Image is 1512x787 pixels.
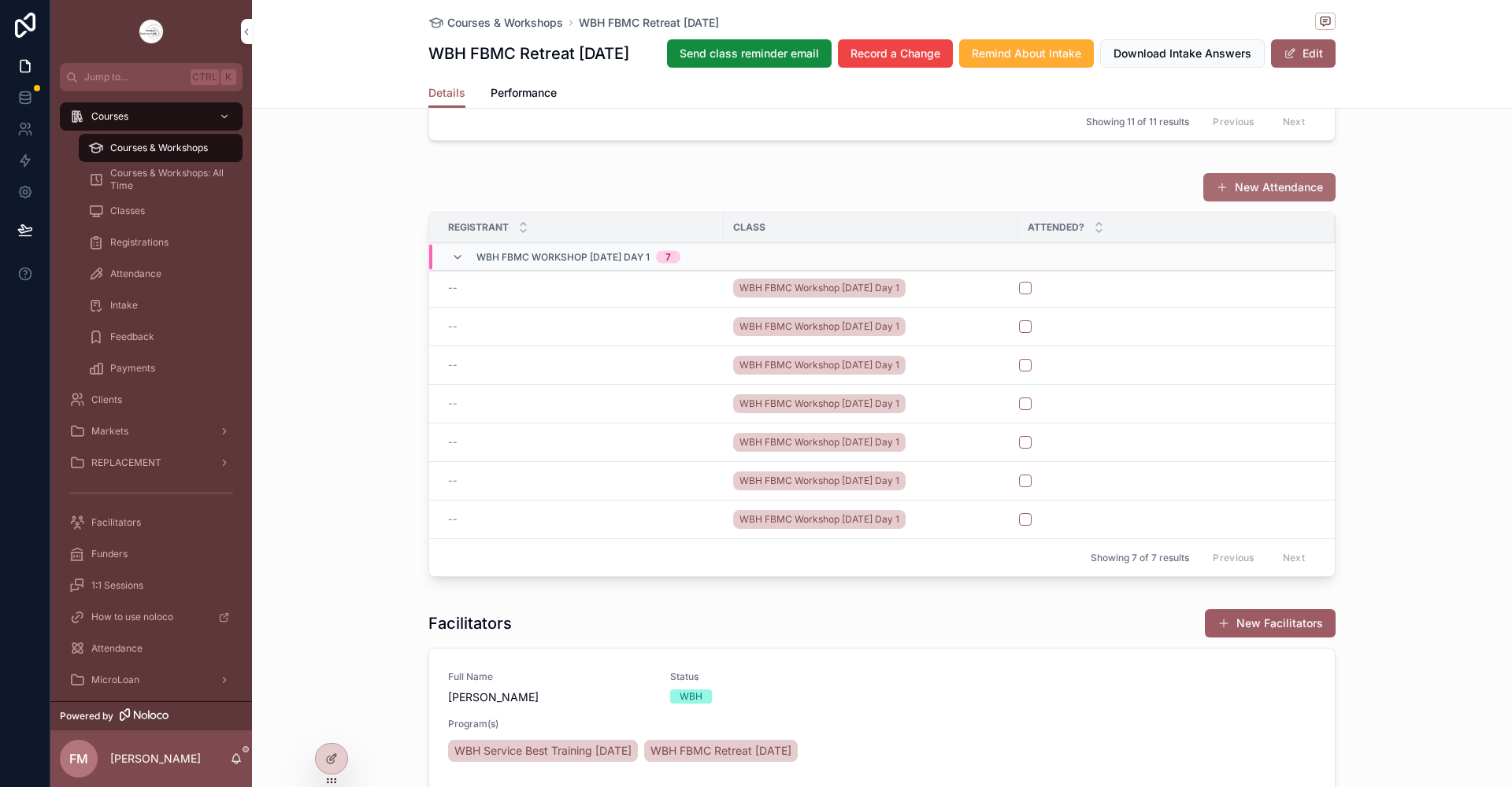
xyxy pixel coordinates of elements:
span: Showing 11 of 11 results [1086,116,1189,128]
button: New Attendance [1203,173,1336,201]
a: WBH FBMC Workshop [DATE] Day 1 [733,314,1009,339]
span: WBH FBMC Workshop [DATE] Day 1 [739,359,899,371]
h1: Facilitators [428,612,512,634]
span: -- [448,397,458,410]
span: Payments [110,362,155,375]
a: WBH FBMC Workshop [DATE] Day 1 [733,394,906,413]
span: Clients [91,393,122,406]
span: Feedback [110,331,154,343]
span: Attendance [91,642,143,655]
a: WBH FBMC Retreat [DATE] [579,15,719,31]
span: Details [428,85,465,101]
span: Facilitators [91,516,141,529]
a: Funders [60,540,243,568]
a: Payments [79,354,243,382]
div: 7 [665,251,671,264]
span: Funders [91,548,128,560]
span: Program(s) [448,718,1316,730]
a: WBH FBMC Workshop [DATE] Day 1 [733,510,906,529]
a: WBH FBMC Workshop [DATE] Day 1 [733,353,1009,378]
span: WBH FBMC Workshop [DATE] Day 1 [739,475,899,487]
span: Full Name [448,671,651,683]
span: Performance [491,85,557,101]
a: WBH FBMC Workshop [DATE] Day 1 [733,279,906,297]
img: App logo [139,19,164,44]
a: Courses [60,102,243,131]
span: Remind About Intake [972,46,1081,61]
span: -- [448,436,458,449]
span: -- [448,320,458,333]
button: Download Intake Answers [1100,39,1265,68]
span: Showing 7 of 7 results [1091,552,1189,564]
a: 1:1 Sessions [60,571,243,600]
span: Class [733,221,765,234]
span: WBH FBMC Retreat [DATE] [650,743,791,759]
span: WBH FBMC Workshop [DATE] Day 1 [739,282,899,294]
a: Intake [79,291,243,320]
a: -- [448,475,714,487]
span: WBH FBMC Workshop [DATE] Day 1 [739,513,899,526]
span: Record a Change [850,46,940,61]
a: Clients [60,386,243,414]
span: Ctrl [191,69,219,85]
a: WBH Service Best Training [DATE] [448,740,638,762]
span: Powered by [60,710,113,722]
a: Feedback [79,323,243,351]
a: -- [448,359,714,371]
span: Attended? [1028,221,1084,234]
a: Powered by [50,701,252,730]
button: New Facilitators [1205,609,1336,637]
span: Courses & Workshops: All Time [110,167,227,192]
a: Attendance [60,634,243,663]
span: -- [448,475,458,487]
span: [PERSON_NAME] [448,689,651,705]
a: WBH FBMC Workshop [DATE] Day 1 [733,507,1009,532]
a: WBH FBMC Workshop [DATE] Day 1 [733,391,1009,416]
span: Courses & Workshops [110,142,208,154]
a: Markets [60,417,243,445]
a: -- [448,436,714,449]
a: WBH FBMC Workshop [DATE] Day 1 [733,356,906,375]
a: Courses & Workshops [79,134,243,162]
a: Facilitators [60,508,243,537]
button: Jump to...CtrlK [60,63,243,91]
span: Send class reminder email [680,46,819,61]
a: Performance [491,79,557,110]
a: How to use noloco [60,603,243,631]
a: Details [428,79,465,109]
span: WBH FBMC Workshop [DATE] Day 1 [739,320,899,333]
span: FM [69,749,88,768]
a: -- [448,282,714,294]
a: -- [448,513,714,526]
a: WBH FBMC Workshop [DATE] Day 1 [733,433,906,452]
button: Edit [1271,39,1336,68]
span: 1:1 Sessions [91,579,143,592]
span: REPLACEMENT [91,456,161,469]
a: Courses & Workshops: All Time [79,165,243,194]
span: Download Intake Answers [1114,46,1251,61]
span: Markets [91,425,128,438]
span: K [222,71,235,83]
span: -- [448,513,458,526]
span: How to use noloco [91,611,173,623]
div: WBH [680,689,702,704]
a: Courses & Workshops [428,15,563,31]
span: WBH Service Best Training [DATE] [454,743,632,759]
a: WBH FBMC Workshop [DATE] Day 1 [733,468,1009,493]
a: WBH FBMC Retreat [DATE] [644,740,798,762]
a: WBH FBMC Workshop [DATE] Day 1 [733,430,1009,455]
a: MicroLoan [60,666,243,694]
a: WBH FBMC Workshop [DATE] Day 1 [733,317,906,336]
h1: WBH FBMC Retreat [DATE] [428,42,629,65]
button: Send class reminder email [667,39,832,68]
a: WBH FBMC Workshop [DATE] Day 1 [733,275,1009,301]
span: Registrant [448,221,509,234]
a: Classes [79,197,243,225]
div: scrollable content [50,91,252,701]
a: Registrations [79,228,243,257]
a: REPLACEMENT [60,449,243,477]
span: Attendance [110,268,161,280]
a: -- [448,397,714,410]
